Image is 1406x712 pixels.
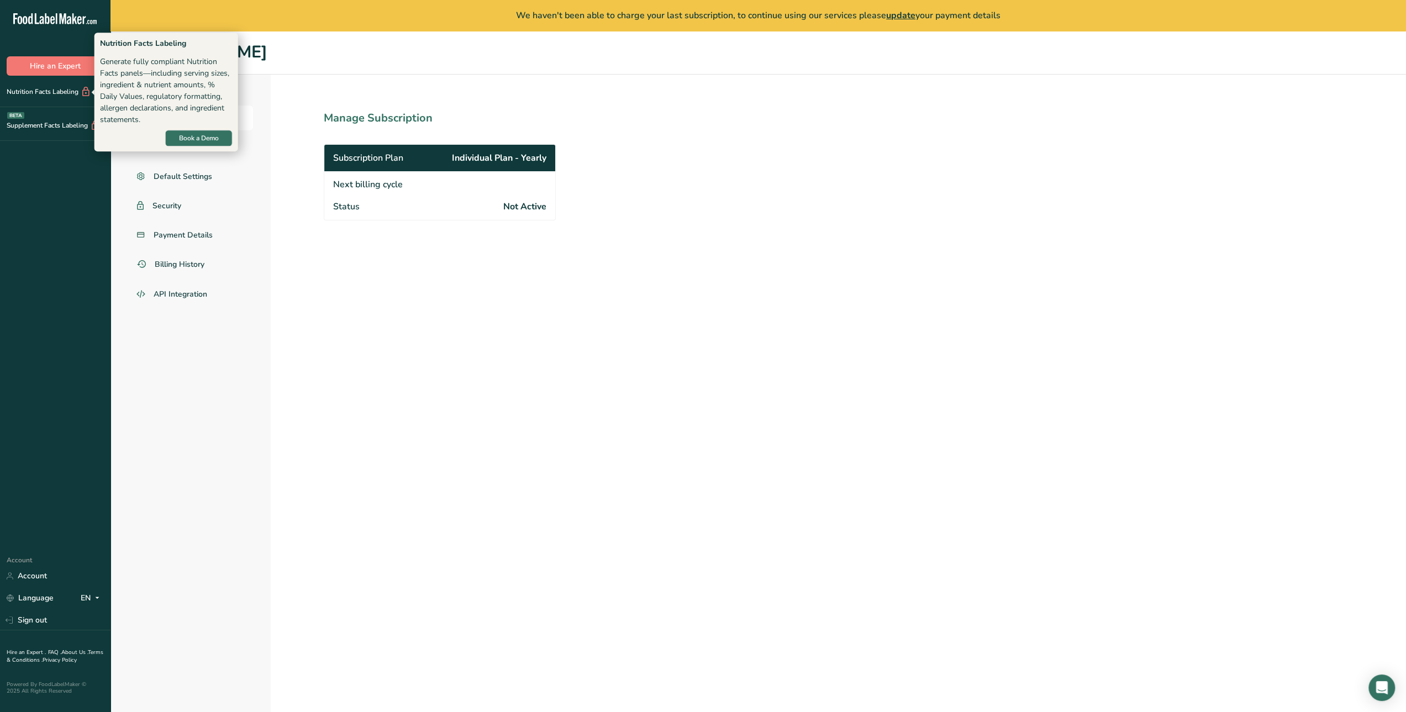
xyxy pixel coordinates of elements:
span: We haven't been able to charge your last subscription, to continue using our services please your... [516,9,1000,22]
a: About Us . [61,648,88,656]
h1: [PERSON_NAME] [128,40,1388,65]
div: EN [81,592,104,605]
a: Payment Details [128,223,253,247]
a: Hire an Expert . [7,648,46,656]
a: Language [7,588,54,608]
span: Book a Demo [179,133,219,143]
span: Subscription Plan [333,151,403,165]
a: Billing History [128,252,253,277]
span: Not Active [503,200,546,213]
span: Next billing cycle [333,178,403,191]
span: update [886,9,915,22]
a: Security [128,193,253,218]
div: Powered By FoodLabelMaker © 2025 All Rights Reserved [7,681,104,694]
div: Nutrition Facts Labeling [100,38,233,49]
span: Security [152,200,181,212]
div: Generate fully compliant Nutrition Facts panels—including serving sizes, ingredient & nutrient am... [100,56,233,125]
h1: Manage Subscription [324,110,604,126]
a: FAQ . [48,648,61,656]
button: Book a Demo [165,130,233,146]
span: Payment Details [154,229,213,241]
button: Hire an Expert [7,56,104,76]
span: Individual Plan - Yearly [452,151,546,165]
a: Terms & Conditions . [7,648,103,664]
span: Default Settings [154,171,212,182]
div: BETA [7,112,24,119]
span: Status [333,200,360,213]
a: API Integration [128,281,253,308]
span: API Integration [154,288,207,300]
a: Privacy Policy [43,656,77,664]
a: Default Settings [128,164,253,189]
div: Open Intercom Messenger [1368,674,1395,701]
span: Billing History [155,259,204,270]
